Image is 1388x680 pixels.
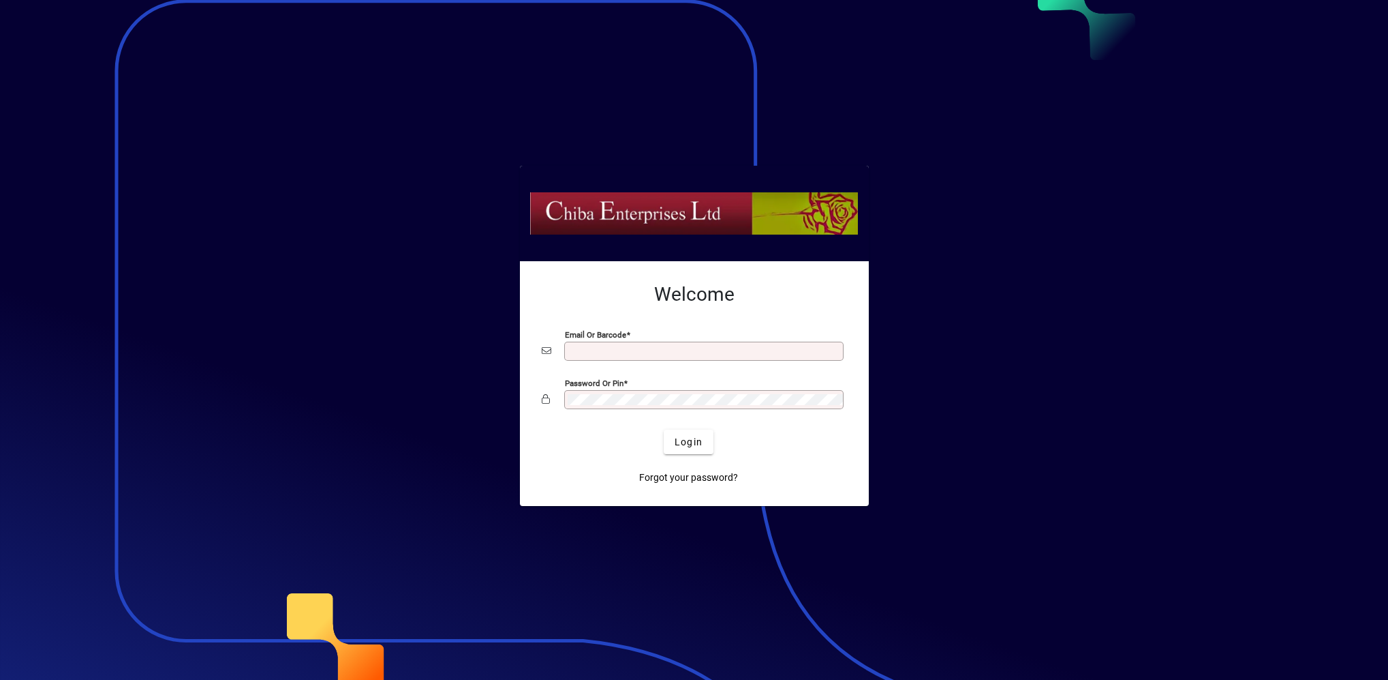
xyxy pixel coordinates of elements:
[634,465,743,490] a: Forgot your password?
[542,283,847,306] h2: Welcome
[639,471,738,485] span: Forgot your password?
[565,379,623,388] mat-label: Password or Pin
[565,330,626,340] mat-label: Email or Barcode
[664,430,713,454] button: Login
[675,435,703,449] span: Login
